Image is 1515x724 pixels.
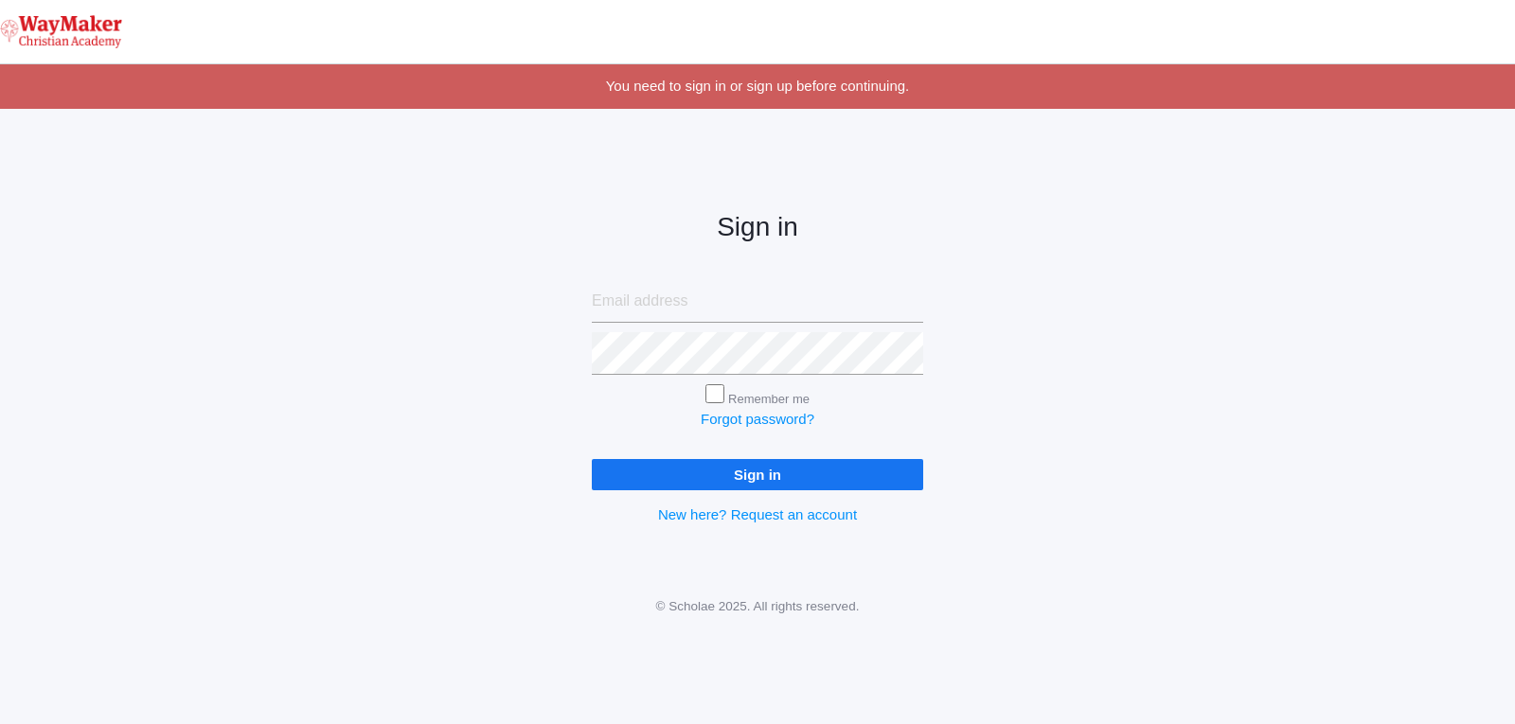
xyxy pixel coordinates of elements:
h2: Sign in [592,213,923,242]
a: New here? Request an account [658,506,857,522]
input: Email address [592,280,923,323]
label: Remember me [728,392,810,406]
a: Forgot password? [701,411,814,427]
input: Sign in [592,459,923,490]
